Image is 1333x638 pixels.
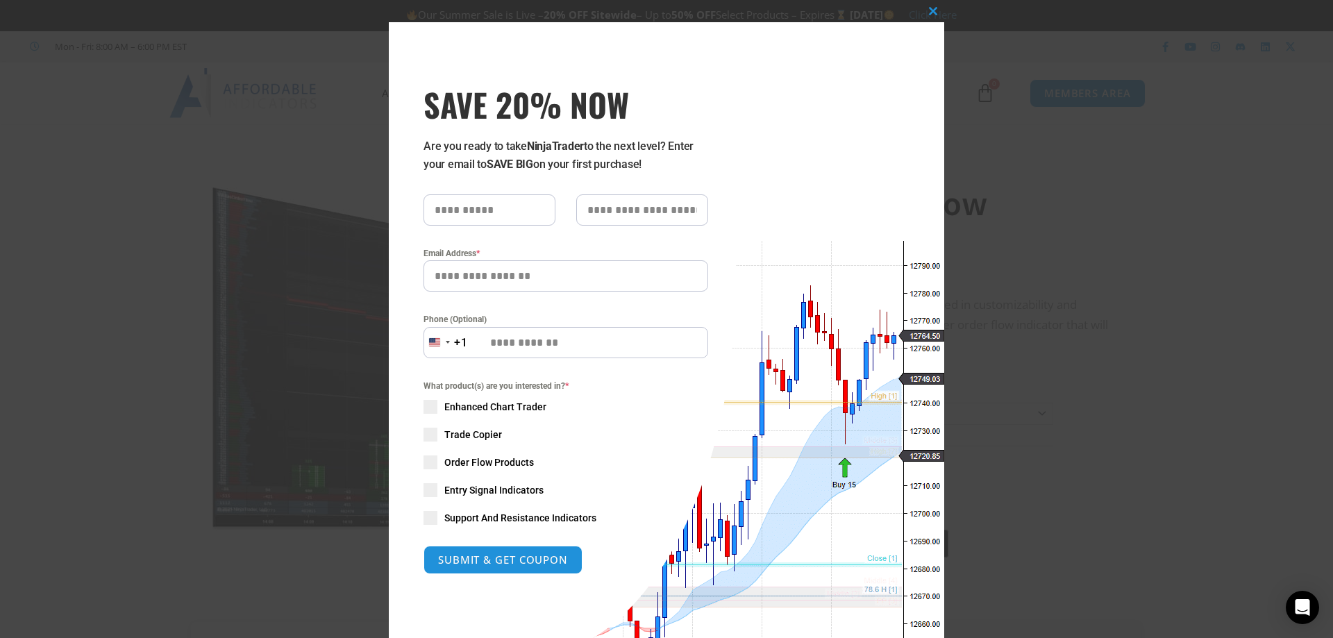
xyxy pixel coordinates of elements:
[444,511,596,525] span: Support And Resistance Indicators
[1286,591,1319,624] div: Open Intercom Messenger
[444,428,502,442] span: Trade Copier
[424,137,708,174] p: Are you ready to take to the next level? Enter your email to on your first purchase!
[424,511,708,525] label: Support And Resistance Indicators
[424,379,708,393] span: What product(s) are you interested in?
[424,246,708,260] label: Email Address
[424,85,708,124] span: SAVE 20% NOW
[424,546,582,574] button: SUBMIT & GET COUPON
[424,428,708,442] label: Trade Copier
[444,400,546,414] span: Enhanced Chart Trader
[424,483,708,497] label: Entry Signal Indicators
[487,158,533,171] strong: SAVE BIG
[424,327,468,358] button: Selected country
[444,483,544,497] span: Entry Signal Indicators
[424,400,708,414] label: Enhanced Chart Trader
[454,334,468,352] div: +1
[424,312,708,326] label: Phone (Optional)
[527,140,584,153] strong: NinjaTrader
[444,455,534,469] span: Order Flow Products
[424,455,708,469] label: Order Flow Products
